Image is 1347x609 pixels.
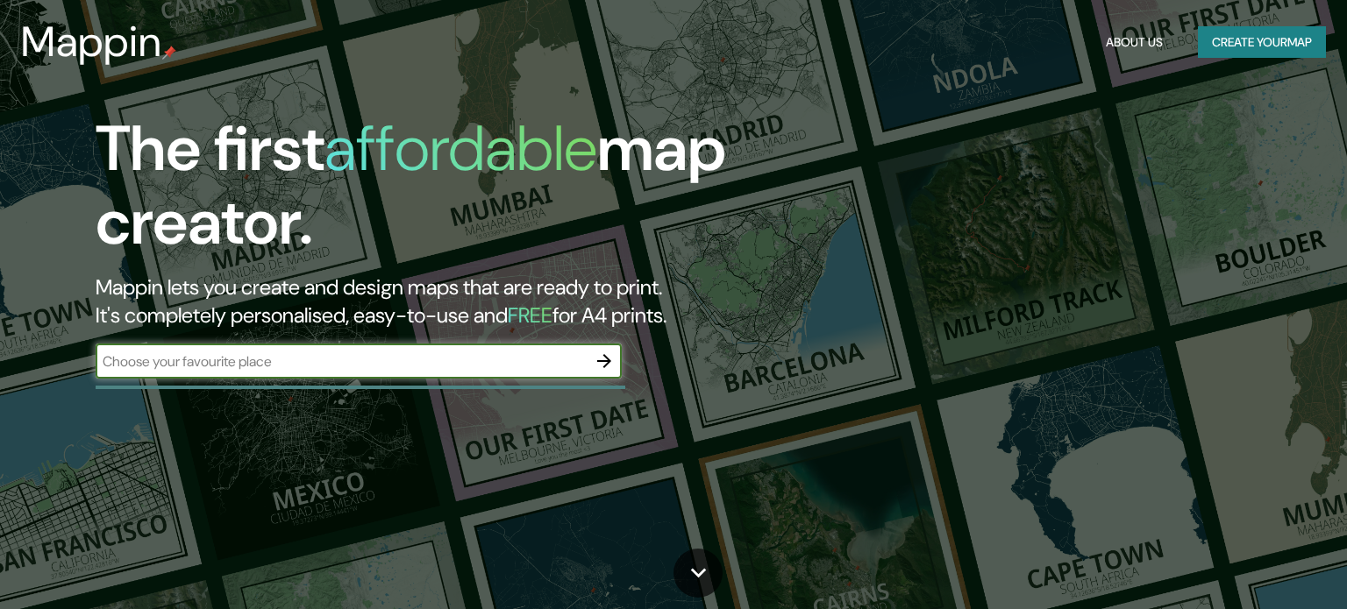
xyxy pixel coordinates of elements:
h3: Mappin [21,18,162,67]
h5: FREE [508,301,552,329]
h2: Mappin lets you create and design maps that are ready to print. It's completely personalised, eas... [96,273,769,329]
button: Create yourmap [1198,26,1326,59]
img: mappin-pin [162,46,176,60]
h1: affordable [324,108,597,189]
input: Choose your favourite place [96,351,587,372]
button: About Us [1099,26,1170,59]
h1: The first map creator. [96,112,769,273]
